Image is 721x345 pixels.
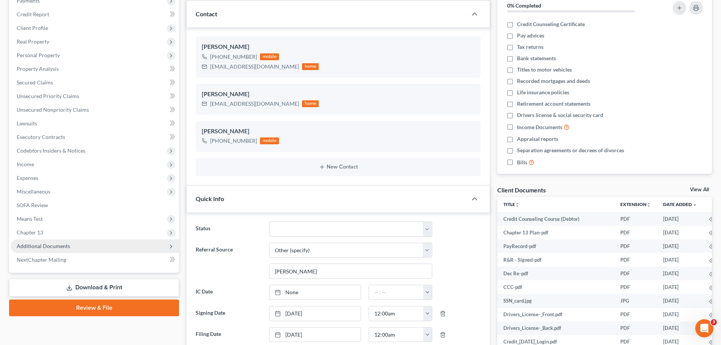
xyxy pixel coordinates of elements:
[17,161,34,167] span: Income
[657,280,703,294] td: [DATE]
[517,43,543,51] span: Tax returns
[210,53,257,61] div: [PHONE_NUMBER]
[17,79,53,86] span: Secured Claims
[695,319,713,337] iframe: Intercom live chat
[497,186,546,194] div: Client Documents
[11,198,179,212] a: SOFA Review
[196,10,217,17] span: Contact
[11,130,179,144] a: Executory Contracts
[517,135,558,143] span: Appraisal reports
[517,55,556,62] span: Bank statements
[517,100,590,108] span: Retirement account statements
[202,90,475,99] div: [PERSON_NAME]
[657,226,703,239] td: [DATE]
[614,253,657,267] td: PDF
[202,164,475,170] button: New Contact
[517,123,562,131] span: Income Documents
[210,137,257,145] div: [PHONE_NUMBER]
[497,226,614,239] td: Chapter 13 Plan-pdf
[260,137,279,144] div: mobile
[260,53,279,60] div: mobile
[192,222,265,237] label: Status
[269,328,361,342] a: [DATE]
[11,103,179,117] a: Unsecured Nonpriority Claims
[497,294,614,308] td: SSN_card.jpg
[11,253,179,267] a: NextChapter Mailing
[17,120,37,126] span: Lawsuits
[657,267,703,280] td: [DATE]
[614,226,657,239] td: PDF
[614,239,657,253] td: PDF
[614,294,657,308] td: JPG
[269,285,361,300] a: None
[497,308,614,322] td: Drivers_License-_Front.pdf
[515,203,520,207] i: unfold_more
[17,11,49,17] span: Credit Report
[497,212,614,226] td: Credit Counseling Course (Debtor)
[517,66,572,73] span: Titles to motor vehicles
[711,319,717,325] span: 3
[517,20,585,28] span: Credit Counseling Certificate
[17,38,49,45] span: Real Property
[210,63,299,70] div: [EMAIL_ADDRESS][DOMAIN_NAME]
[657,294,703,308] td: [DATE]
[302,100,319,107] div: home
[17,52,60,58] span: Personal Property
[690,187,709,192] a: View All
[202,42,475,52] div: [PERSON_NAME]
[17,134,65,140] span: Executory Contracts
[17,202,48,208] span: SOFA Review
[17,66,59,72] span: Property Analysis
[11,117,179,130] a: Lawsuits
[302,63,319,70] div: home
[369,306,424,321] input: -- : --
[497,239,614,253] td: PayRecord-pdf
[657,308,703,322] td: [DATE]
[17,188,50,195] span: Miscellaneous
[192,306,265,321] label: Signing Date
[192,285,265,300] label: IC Date
[503,201,520,207] a: Titleunfold_more
[614,322,657,335] td: PDF
[11,89,179,103] a: Unsecured Priority Claims
[202,127,475,136] div: [PERSON_NAME]
[369,285,424,300] input: -- : --
[17,25,48,31] span: Client Profile
[614,280,657,294] td: PDF
[517,111,603,119] span: Drivers license & social security card
[693,203,697,207] i: expand_more
[11,62,179,76] a: Property Analysis
[269,264,432,278] input: Other Referral Source
[663,201,697,207] a: Date Added expand_more
[269,306,361,321] a: [DATE]
[9,300,179,316] a: Review & File
[11,8,179,21] a: Credit Report
[517,77,590,85] span: Recorded mortgages and deeds
[614,212,657,226] td: PDF
[507,2,541,9] strong: 0% Completed
[11,76,179,89] a: Secured Claims
[620,201,651,207] a: Extensionunfold_more
[17,106,89,113] span: Unsecured Nonpriority Claims
[17,93,79,99] span: Unsecured Priority Claims
[196,195,224,202] span: Quick Info
[614,308,657,322] td: PDF
[192,243,265,279] label: Referral Source
[497,322,614,335] td: Drivers_License-_Back.pdf
[17,229,43,236] span: Chapter 13
[646,203,651,207] i: unfold_more
[17,215,43,222] span: Means Test
[657,253,703,267] td: [DATE]
[192,327,265,342] label: Filing Date
[657,212,703,226] td: [DATE]
[497,253,614,267] td: R&R - Signed-pdf
[17,243,70,249] span: Additional Documents
[17,147,86,154] span: Codebtors Insiders & Notices
[210,100,299,108] div: [EMAIL_ADDRESS][DOMAIN_NAME]
[517,147,624,154] span: Separation agreements or decrees of divorces
[497,280,614,294] td: CCC-pdf
[17,175,38,181] span: Expenses
[657,239,703,253] td: [DATE]
[517,32,544,39] span: Pay advices
[614,267,657,280] td: PDF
